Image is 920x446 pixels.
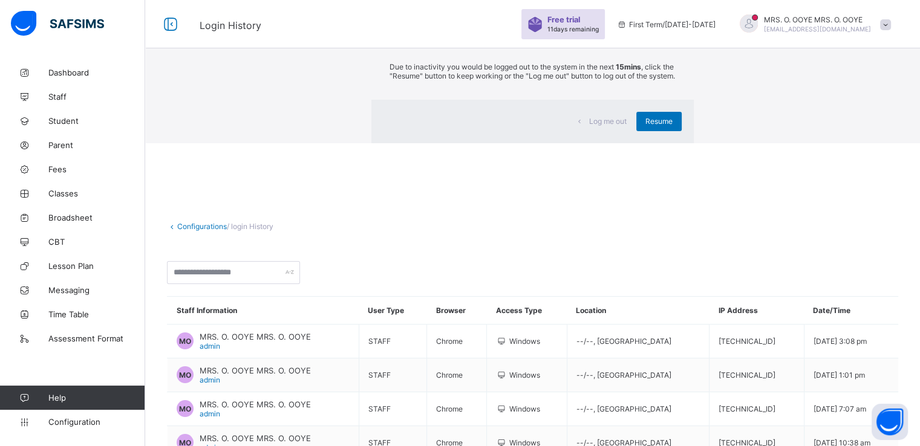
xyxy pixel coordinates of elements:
span: MRS. O. OOYE MRS. O. OOYE [200,366,311,375]
img: sticker-purple.71386a28dfed39d6af7621340158ba97.svg [527,17,543,32]
th: Location [567,297,709,325]
strong: 15mins [616,62,641,71]
span: [EMAIL_ADDRESS][DOMAIN_NAME] [764,25,871,33]
span: Assessment Format [48,334,145,343]
span: [DATE] 1:01 pm [814,370,865,380]
span: Help [48,393,145,402]
span: Windows [509,337,540,346]
span: [DATE] 7:07 am [814,404,866,413]
span: [DATE] 3:08 pm [814,337,867,346]
span: Configuration [48,417,145,427]
span: Log me out [589,117,627,126]
span: Fees [48,164,145,174]
span: --/-- , [GEOGRAPHIC_DATA] [576,370,671,380]
th: Access Type [487,297,567,325]
span: / login History [227,222,273,231]
span: Login History [200,19,261,31]
span: Messaging [48,285,145,295]
span: Windows [509,370,540,380]
span: Resume [645,117,673,126]
span: Broadsheet [48,213,145,222]
span: Dashboard [48,68,145,77]
th: IP Address [710,297,804,325]
span: admin [200,375,220,384]
span: --/-- , [GEOGRAPHIC_DATA] [576,404,671,413]
span: Free trial [547,15,593,24]
th: Date/Time [804,297,898,325]
span: MO [179,337,191,346]
span: Time Table [48,309,145,319]
span: [TECHNICAL_ID] [719,337,775,346]
button: Open asap [872,404,908,440]
span: 11 days remaining [547,25,599,33]
span: MO [179,404,191,413]
p: Due to inactivity you would be logged out to the system in the next , click the "Resume" button t... [390,62,675,80]
span: Staff [48,92,145,102]
span: --/-- , [GEOGRAPHIC_DATA] [576,337,671,346]
th: Staff Information [168,297,359,325]
span: MRS. O. OOYE MRS. O. OOYE [200,332,311,341]
a: Configurations [177,222,227,231]
span: STAFF [368,404,391,413]
th: User Type [359,297,427,325]
span: Windows [509,404,540,413]
span: MO [179,370,191,380]
span: Chrome [436,404,463,413]
th: Browser [427,297,487,325]
span: Student [48,116,145,126]
span: MRS. O. OOYE MRS. O. OOYE [200,399,311,409]
span: Lesson Plan [48,261,145,271]
span: Classes [48,189,145,198]
span: MRS. O. OOYE MRS. O. OOYE [200,433,311,443]
span: STAFF [368,370,391,380]
span: Chrome [436,337,463,346]
span: Parent [48,140,145,150]
span: [TECHNICAL_ID] [719,404,775,413]
span: STAFF [368,337,391,346]
span: session/term information [617,20,716,29]
span: admin [200,341,220,351]
img: safsims [11,11,104,36]
span: [TECHNICAL_ID] [719,370,775,380]
span: CBT [48,237,145,247]
span: Chrome [436,370,463,380]
span: admin [200,409,220,418]
span: MRS. O. OOYE MRS. O. OOYE [764,15,871,24]
div: MRS. O. OOYEMRS. O. OOYE [728,15,897,34]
